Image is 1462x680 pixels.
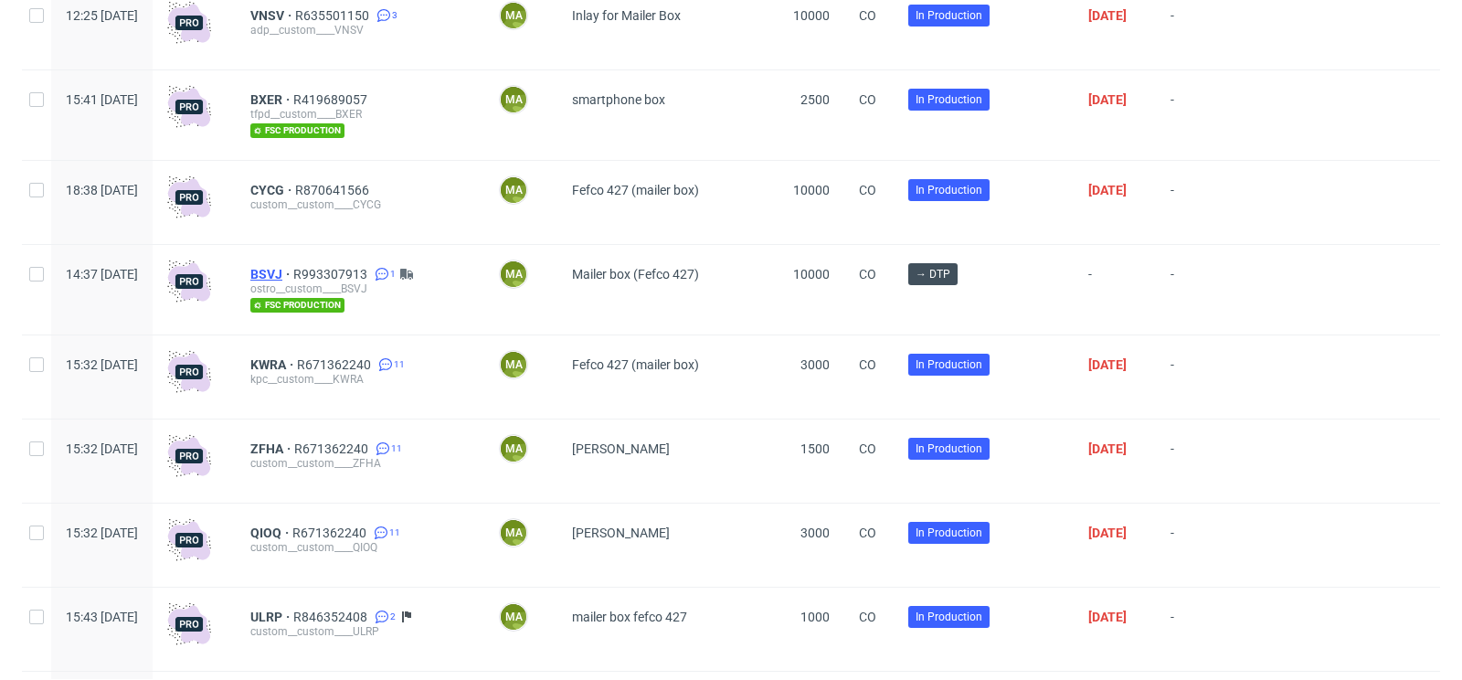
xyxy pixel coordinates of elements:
[295,8,373,23] a: R635501150
[297,357,375,372] a: R671362240
[1171,441,1236,481] span: -
[250,92,293,107] span: BXER
[1088,92,1127,107] span: [DATE]
[66,267,138,282] span: 14:37 [DATE]
[859,610,876,624] span: CO
[916,441,982,457] span: In Production
[501,177,526,203] figcaption: ma
[501,436,526,462] figcaption: ma
[1088,357,1127,372] span: [DATE]
[250,441,294,456] a: ZFHA
[167,518,211,562] img: pro-icon.017ec5509f39f3e742e3.png
[167,260,211,303] img: pro-icon.017ec5509f39f3e742e3.png
[859,92,876,107] span: CO
[370,526,400,540] a: 11
[1171,610,1236,649] span: -
[501,261,526,287] figcaption: ma
[859,441,876,456] span: CO
[1171,267,1236,313] span: -
[293,92,371,107] a: R419689057
[392,8,397,23] span: 3
[501,520,526,546] figcaption: ma
[572,357,699,372] span: Fefco 427 (mailer box)
[167,1,211,45] img: pro-icon.017ec5509f39f3e742e3.png
[916,266,950,282] span: → DTP
[572,183,699,197] span: Fefco 427 (mailer box)
[250,183,295,197] a: CYCG
[793,183,830,197] span: 10000
[391,441,402,456] span: 11
[250,610,293,624] a: ULRP
[916,609,982,625] span: In Production
[250,372,470,387] div: kpc__custom____KWRA
[390,267,396,282] span: 1
[793,8,830,23] span: 10000
[1171,183,1236,222] span: -
[859,8,876,23] span: CO
[250,23,470,37] div: adp__custom____VNSV
[1088,267,1141,313] span: -
[250,8,295,23] a: VNSV
[572,441,670,456] span: [PERSON_NAME]
[167,175,211,219] img: pro-icon.017ec5509f39f3e742e3.png
[572,610,687,624] span: mailer box fefco 427
[572,8,681,23] span: Inlay for Mailer Box
[293,267,371,282] a: R993307913
[800,441,830,456] span: 1500
[1088,183,1127,197] span: [DATE]
[859,526,876,540] span: CO
[501,3,526,28] figcaption: ma
[250,456,470,471] div: custom__custom____ZFHA
[250,526,292,540] a: QIOQ
[66,357,138,372] span: 15:32 [DATE]
[373,8,397,23] a: 3
[1171,357,1236,397] span: -
[250,197,470,212] div: custom__custom____CYCG
[375,357,405,372] a: 11
[292,526,370,540] a: R671362240
[916,7,982,24] span: In Production
[167,602,211,646] img: pro-icon.017ec5509f39f3e742e3.png
[800,92,830,107] span: 2500
[800,357,830,372] span: 3000
[394,357,405,372] span: 11
[372,441,402,456] a: 11
[293,610,371,624] a: R846352408
[1088,526,1127,540] span: [DATE]
[1171,8,1236,48] span: -
[501,87,526,112] figcaption: ma
[800,610,830,624] span: 1000
[390,610,396,624] span: 2
[371,610,396,624] a: 2
[66,610,138,624] span: 15:43 [DATE]
[1088,441,1127,456] span: [DATE]
[294,441,372,456] a: R671362240
[250,123,344,138] span: fsc production
[250,540,470,555] div: custom__custom____QIOQ
[859,357,876,372] span: CO
[167,350,211,394] img: pro-icon.017ec5509f39f3e742e3.png
[295,183,373,197] a: R870641566
[250,282,470,296] div: ostro__custom____BSVJ
[66,183,138,197] span: 18:38 [DATE]
[66,92,138,107] span: 15:41 [DATE]
[501,604,526,630] figcaption: ma
[250,107,470,122] div: tfpd__custom____BXER
[793,267,830,282] span: 10000
[572,526,670,540] span: [PERSON_NAME]
[167,434,211,478] img: pro-icon.017ec5509f39f3e742e3.png
[250,357,297,372] a: KWRA
[1171,92,1236,138] span: -
[800,526,830,540] span: 3000
[66,441,138,456] span: 15:32 [DATE]
[916,356,982,373] span: In Production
